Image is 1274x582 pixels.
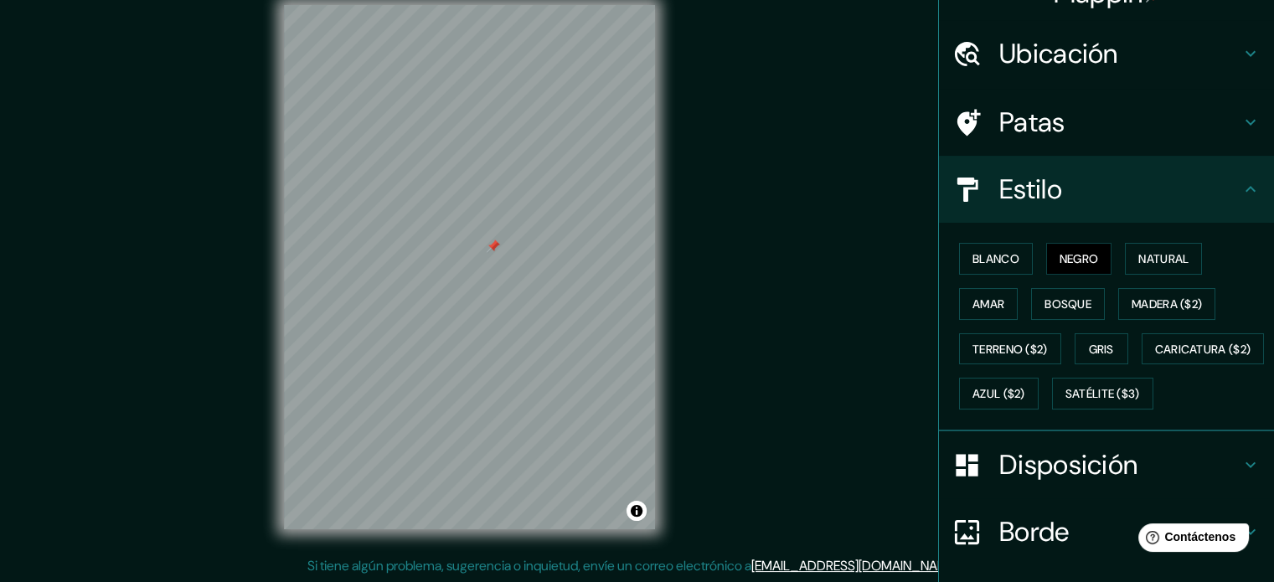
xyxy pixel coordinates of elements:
[999,36,1118,71] font: Ubicación
[972,342,1048,357] font: Terreno ($2)
[959,333,1061,365] button: Terreno ($2)
[1044,296,1091,312] font: Bosque
[1155,342,1251,357] font: Caricatura ($2)
[999,514,1070,549] font: Borde
[1118,288,1215,320] button: Madera ($2)
[1138,251,1189,266] font: Natural
[1046,243,1112,275] button: Negro
[939,20,1274,87] div: Ubicación
[751,557,958,574] a: [EMAIL_ADDRESS][DOMAIN_NAME]
[1031,288,1105,320] button: Bosque
[1125,243,1202,275] button: Natural
[1089,342,1114,357] font: Gris
[307,557,751,574] font: Si tiene algún problema, sugerencia o inquietud, envíe un correo electrónico a
[939,89,1274,156] div: Patas
[972,387,1025,402] font: Azul ($2)
[972,296,1004,312] font: Amar
[1075,333,1128,365] button: Gris
[1060,251,1099,266] font: Negro
[1065,387,1140,402] font: Satélite ($3)
[999,447,1137,482] font: Disposición
[1052,378,1153,409] button: Satélite ($3)
[284,5,655,529] canvas: Mapa
[972,251,1019,266] font: Blanco
[1132,296,1202,312] font: Madera ($2)
[939,431,1274,498] div: Disposición
[939,498,1274,565] div: Borde
[627,501,647,521] button: Activar o desactivar atribución
[999,105,1065,140] font: Patas
[1125,517,1256,564] iframe: Lanzador de widgets de ayuda
[959,243,1033,275] button: Blanco
[959,288,1018,320] button: Amar
[959,378,1039,409] button: Azul ($2)
[939,156,1274,223] div: Estilo
[999,172,1062,207] font: Estilo
[1142,333,1265,365] button: Caricatura ($2)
